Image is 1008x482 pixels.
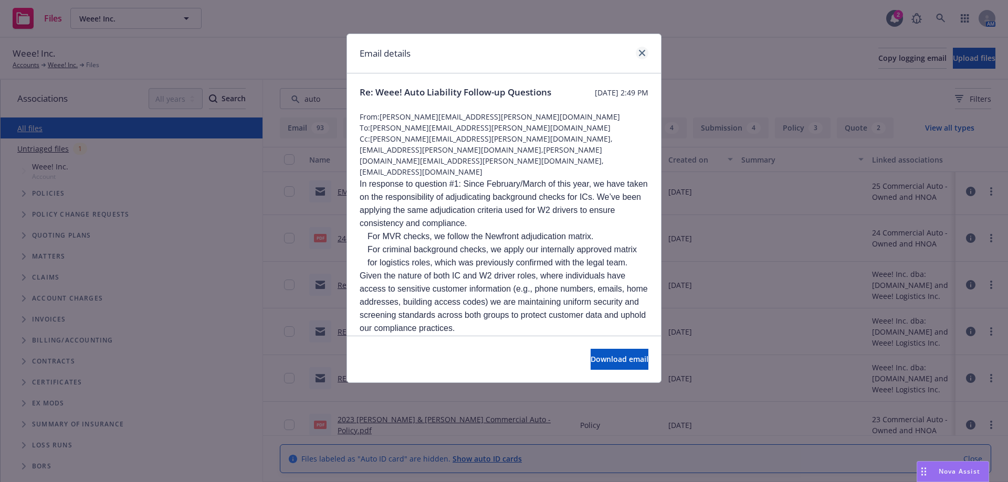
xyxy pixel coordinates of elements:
span: Cc: [PERSON_NAME][EMAIL_ADDRESS][PERSON_NAME][DOMAIN_NAME],[EMAIL_ADDRESS][PERSON_NAME][DOMAIN_NA... [360,133,648,177]
a: close [636,47,648,59]
h1: Email details [360,47,411,60]
font: In response to question #1: Since February/March of this year, we have taken on the responsibilit... [360,179,648,228]
span: Download email [591,354,648,364]
span: To: [PERSON_NAME][EMAIL_ADDRESS][PERSON_NAME][DOMAIN_NAME] [360,122,648,133]
div: Drag to move [917,462,930,481]
font: Given the nature of both IC and W2 driver roles, where individuals have access to sensitive custo... [360,271,648,333]
font: For criminal background checks, we apply our internally approved matrix for logistics roles, whic... [367,245,637,267]
span: Nova Assist [939,467,980,476]
span: From: [PERSON_NAME][EMAIL_ADDRESS][PERSON_NAME][DOMAIN_NAME] [360,111,648,122]
span: Re: Weee! Auto Liability Follow-up Questions [360,86,551,99]
button: Nova Assist [917,461,989,482]
span: [DATE] 2:49 PM [595,87,648,98]
button: Download email [591,349,648,370]
font: For MVR checks, we follow the Newfront adjudication matrix. [367,232,593,241]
